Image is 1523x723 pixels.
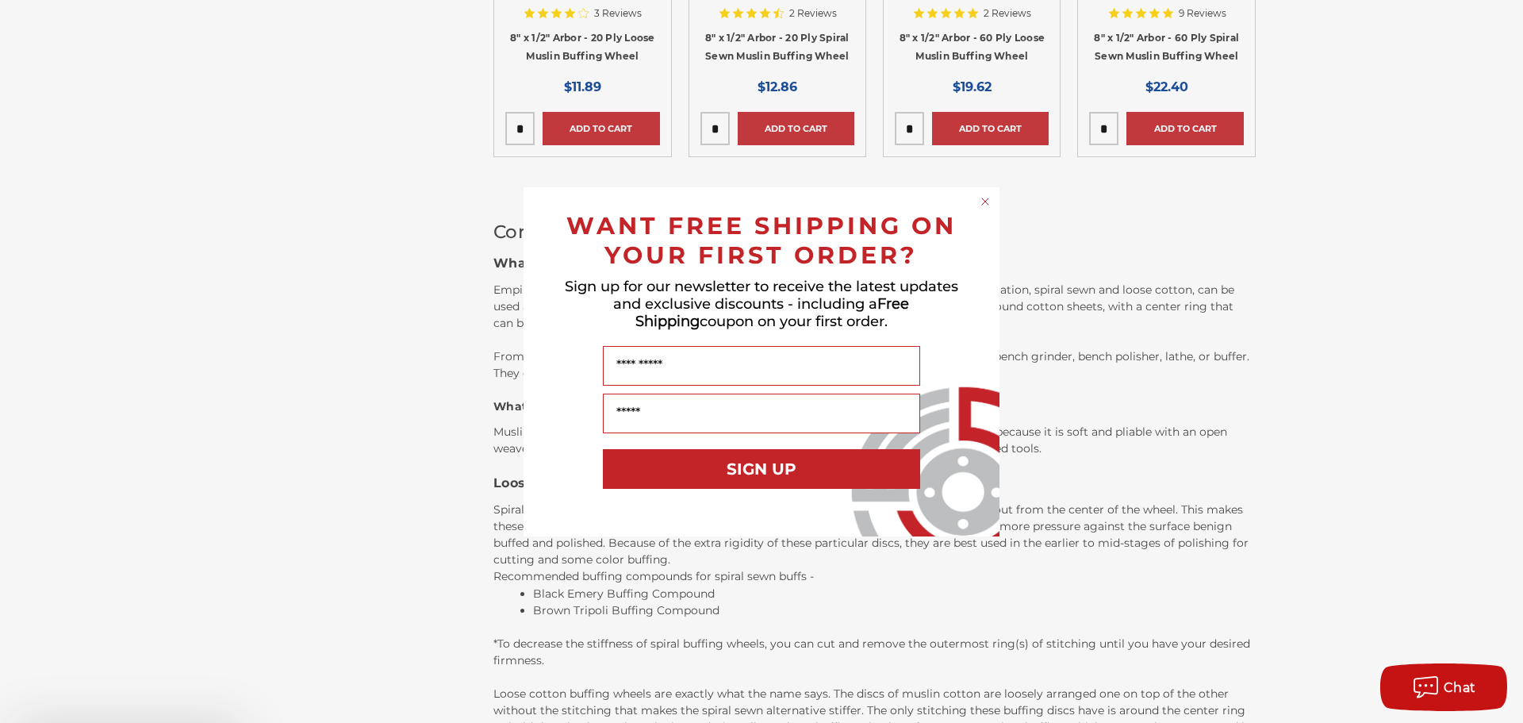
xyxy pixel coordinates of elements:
[635,295,910,330] span: Free Shipping
[603,449,920,489] button: SIGN UP
[566,211,957,270] span: WANT FREE SHIPPING ON YOUR FIRST ORDER?
[1444,680,1476,695] span: Chat
[977,194,993,210] button: Close dialog
[1380,663,1507,711] button: Chat
[565,278,958,330] span: Sign up for our newsletter to receive the latest updates and exclusive discounts - including a co...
